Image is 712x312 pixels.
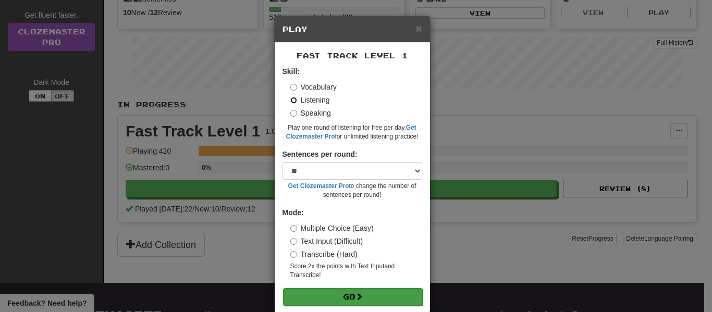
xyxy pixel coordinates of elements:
[290,110,297,117] input: Speaking
[290,236,363,246] label: Text Input (Difficult)
[290,225,297,232] input: Multiple Choice (Easy)
[290,97,297,104] input: Listening
[290,262,422,280] small: Score 2x the points with Text Input and Transcribe !
[290,251,297,258] input: Transcribe (Hard)
[288,182,349,190] a: Get Clozemaster Pro
[297,51,408,60] span: Fast Track Level 1
[283,123,422,141] small: Play one round of listening for free per day. for unlimited listening practice!
[290,82,337,92] label: Vocabulary
[283,208,304,217] strong: Mode:
[283,24,422,34] h5: Play
[290,95,330,105] label: Listening
[290,223,374,233] label: Multiple Choice (Easy)
[283,182,422,199] small: to change the number of sentences per round!
[290,108,331,118] label: Speaking
[415,23,422,34] button: Close
[290,249,358,259] label: Transcribe (Hard)
[290,238,297,245] input: Text Input (Difficult)
[283,149,358,159] label: Sentences per round:
[283,67,300,76] strong: Skill:
[415,22,422,34] span: ×
[283,288,423,306] button: Go
[290,84,297,91] input: Vocabulary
